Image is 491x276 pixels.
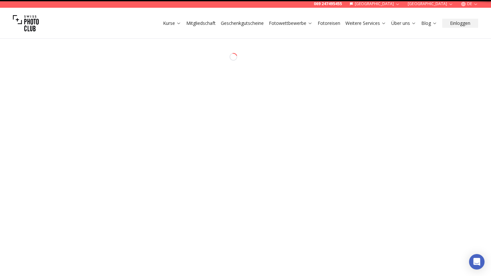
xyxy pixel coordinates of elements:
[421,20,437,26] a: Blog
[314,1,342,6] a: 069 247495455
[218,19,266,28] button: Geschenkgutscheine
[221,20,264,26] a: Geschenkgutscheine
[343,19,389,28] button: Weitere Services
[442,19,478,28] button: Einloggen
[160,19,184,28] button: Kurse
[469,254,485,270] div: Open Intercom Messenger
[13,10,39,36] img: Swiss photo club
[391,20,416,26] a: Über uns
[345,20,386,26] a: Weitere Services
[184,19,218,28] button: Mitgliedschaft
[389,19,419,28] button: Über uns
[318,20,340,26] a: Fotoreisen
[186,20,216,26] a: Mitgliedschaft
[419,19,440,28] button: Blog
[269,20,312,26] a: Fotowettbewerbe
[266,19,315,28] button: Fotowettbewerbe
[163,20,181,26] a: Kurse
[315,19,343,28] button: Fotoreisen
